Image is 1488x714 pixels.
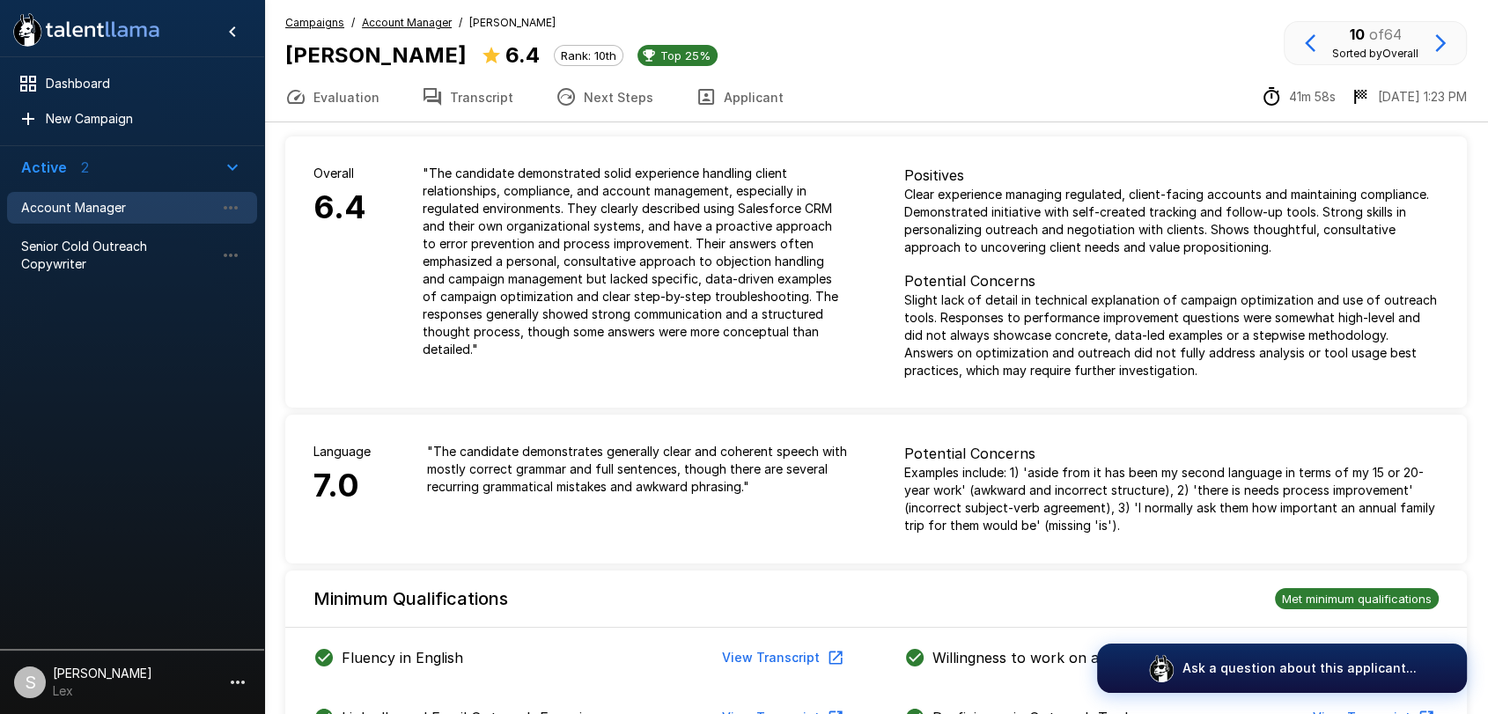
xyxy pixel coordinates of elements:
[1275,592,1439,606] span: Met minimum qualifications
[1147,654,1175,682] img: logo_glasses@2x.png
[555,48,622,63] span: Rank: 10th
[313,585,508,613] h6: Minimum Qualifications
[904,186,1439,256] p: Clear experience managing regulated, client-facing accounts and maintaining compliance. Demonstra...
[1378,88,1467,106] p: [DATE] 1:23 PM
[1182,659,1417,677] p: Ask a question about this applicant...
[932,647,1189,668] p: Willingness to work on a US schedule
[904,443,1439,464] p: Potential Concerns
[362,16,452,29] u: Account Manager
[505,42,540,68] b: 6.4
[427,443,848,496] p: " The candidate demonstrates generally clear and coherent speech with mostly correct grammar and ...
[351,14,355,32] span: /
[459,14,462,32] span: /
[904,270,1439,291] p: Potential Concerns
[1332,47,1418,60] span: Sorted by Overall
[674,72,805,121] button: Applicant
[904,291,1439,379] p: Slight lack of detail in technical explanation of campaign optimization and use of outreach tools...
[313,182,366,233] h6: 6.4
[1350,26,1365,43] b: 10
[653,48,718,63] span: Top 25%
[1369,26,1402,43] span: of 64
[1306,642,1439,674] button: View Transcript
[285,42,467,68] b: [PERSON_NAME]
[342,647,463,668] p: Fluency in English
[715,642,848,674] button: View Transcript
[1261,86,1336,107] div: The time between starting and completing the interview
[904,464,1439,534] p: Examples include: 1) 'aside from it has been my second language in terms of my 15 or 20-year work...
[401,72,534,121] button: Transcript
[313,443,371,460] p: Language
[904,165,1439,186] p: Positives
[313,460,371,512] h6: 7.0
[1289,88,1336,106] p: 41m 58s
[1350,86,1467,107] div: The date and time when the interview was completed
[285,16,344,29] u: Campaigns
[469,14,556,32] span: [PERSON_NAME]
[313,165,366,182] p: Overall
[534,72,674,121] button: Next Steps
[423,165,848,358] p: " The candidate demonstrated solid experience handling client relationships, compliance, and acco...
[264,72,401,121] button: Evaluation
[1097,644,1467,693] button: Ask a question about this applicant...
